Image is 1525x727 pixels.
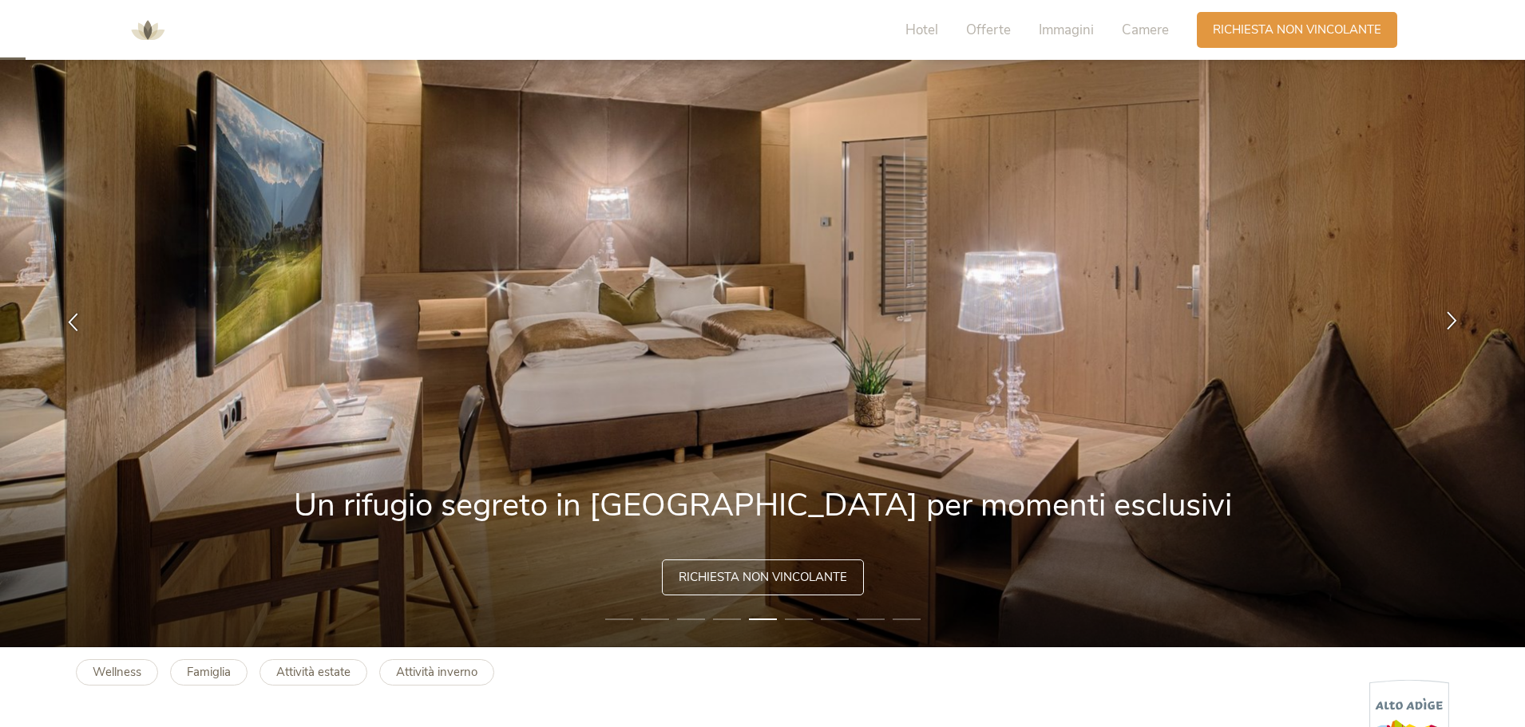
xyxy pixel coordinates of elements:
span: Richiesta non vincolante [679,569,847,586]
a: Attività inverno [379,659,494,686]
b: Attività inverno [396,664,477,680]
a: AMONTI & LUNARIS Wellnessresort [124,24,172,35]
span: Hotel [905,21,938,39]
b: Wellness [93,664,141,680]
img: AMONTI & LUNARIS Wellnessresort [124,6,172,54]
b: Attività estate [276,664,351,680]
span: Camere [1122,21,1169,39]
span: Immagini [1039,21,1094,39]
span: Offerte [966,21,1011,39]
span: Richiesta non vincolante [1213,22,1381,38]
a: Wellness [76,659,158,686]
a: Attività estate [259,659,367,686]
a: Famiglia [170,659,248,686]
b: Famiglia [187,664,231,680]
